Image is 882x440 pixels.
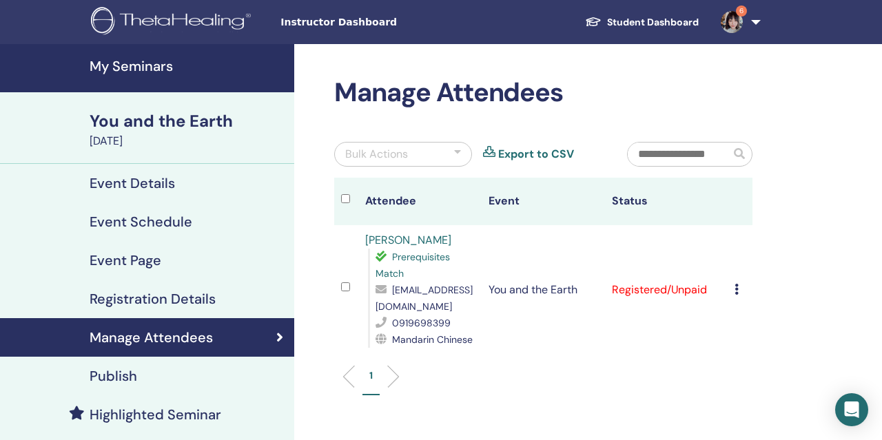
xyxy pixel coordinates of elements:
h4: My Seminars [90,58,286,74]
h4: Event Details [90,175,175,191]
th: Status [605,178,728,225]
h4: Registration Details [90,291,216,307]
span: Instructor Dashboard [280,15,487,30]
img: logo.png [91,7,256,38]
img: default.jpg [721,11,743,33]
span: Mandarin Chinese [392,333,473,346]
a: [PERSON_NAME] [365,233,451,247]
th: Event [482,178,605,225]
h2: Manage Attendees [334,77,752,109]
a: Export to CSV [498,146,574,163]
span: Prerequisites Match [376,251,450,280]
div: [DATE] [90,133,286,149]
a: Student Dashboard [574,10,710,35]
p: 1 [369,368,373,383]
h4: Event Schedule [90,213,192,230]
div: Bulk Actions [345,146,408,163]
span: [EMAIL_ADDRESS][DOMAIN_NAME] [376,284,473,313]
div: You and the Earth [90,109,286,133]
td: You and the Earth [482,225,605,355]
h4: Publish [90,368,137,384]
h4: Event Page [90,252,161,269]
span: 6 [736,6,747,17]
img: graduation-cap-white.svg [585,16,602,28]
h4: Manage Attendees [90,329,213,346]
th: Attendee [358,178,482,225]
div: Open Intercom Messenger [835,393,868,426]
a: You and the Earth[DATE] [81,109,294,149]
span: 0919698399 [392,317,451,329]
h4: Highlighted Seminar [90,406,221,423]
